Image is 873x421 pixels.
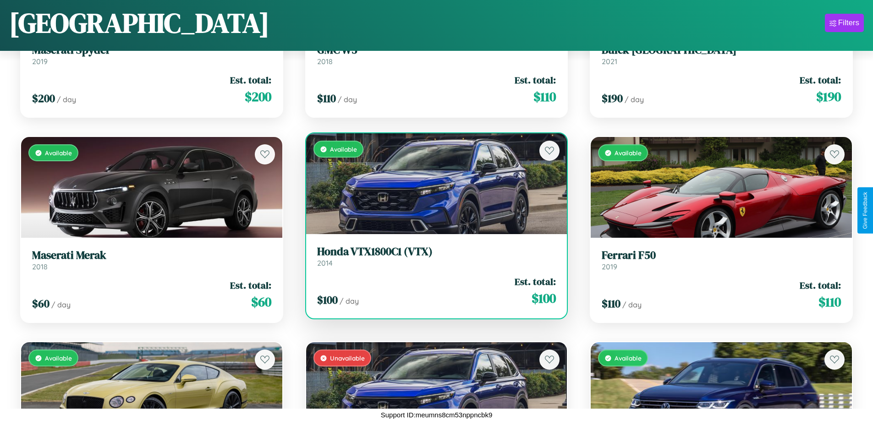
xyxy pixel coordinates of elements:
div: Filters [838,18,859,27]
a: Honda VTX1800C1 (VTX)2014 [317,245,556,268]
h3: Honda VTX1800C1 (VTX) [317,245,556,258]
span: Est. total: [230,279,271,292]
span: $ 110 [533,87,556,106]
h3: Ferrari F50 [602,249,841,262]
span: / day [338,95,357,104]
span: $ 200 [32,91,55,106]
span: / day [340,296,359,306]
p: Support ID: meumns8cm53nppncbk9 [381,409,492,421]
span: / day [622,300,642,309]
a: Ferrari F502019 [602,249,841,271]
span: $ 110 [317,91,336,106]
span: 2019 [602,262,617,271]
h3: Maserati Merak [32,249,271,262]
span: / day [51,300,71,309]
span: Est. total: [800,73,841,87]
span: / day [57,95,76,104]
span: $ 110 [818,293,841,311]
span: 2021 [602,57,617,66]
span: $ 190 [816,87,841,106]
span: 2014 [317,258,333,268]
span: 2019 [32,57,48,66]
a: GMC W32018 [317,44,556,66]
span: $ 100 [532,289,556,307]
span: Available [330,145,357,153]
span: $ 60 [32,296,49,311]
span: 2018 [317,57,333,66]
button: Filters [825,14,864,32]
span: Est. total: [800,279,841,292]
span: / day [625,95,644,104]
span: Unavailable [330,354,365,362]
span: $ 60 [251,293,271,311]
h1: [GEOGRAPHIC_DATA] [9,4,269,42]
span: Available [615,354,642,362]
h3: Buick [GEOGRAPHIC_DATA] [602,44,841,57]
span: Available [45,354,72,362]
a: Buick [GEOGRAPHIC_DATA]2021 [602,44,841,66]
div: Give Feedback [862,192,868,229]
span: $ 200 [245,87,271,106]
a: Maserati Merak2018 [32,249,271,271]
span: Est. total: [515,275,556,288]
span: Available [615,149,642,157]
span: $ 190 [602,91,623,106]
span: Available [45,149,72,157]
a: Maserati Spyder2019 [32,44,271,66]
span: $ 100 [317,292,338,307]
span: $ 110 [602,296,620,311]
span: 2018 [32,262,48,271]
span: Est. total: [230,73,271,87]
span: Est. total: [515,73,556,87]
